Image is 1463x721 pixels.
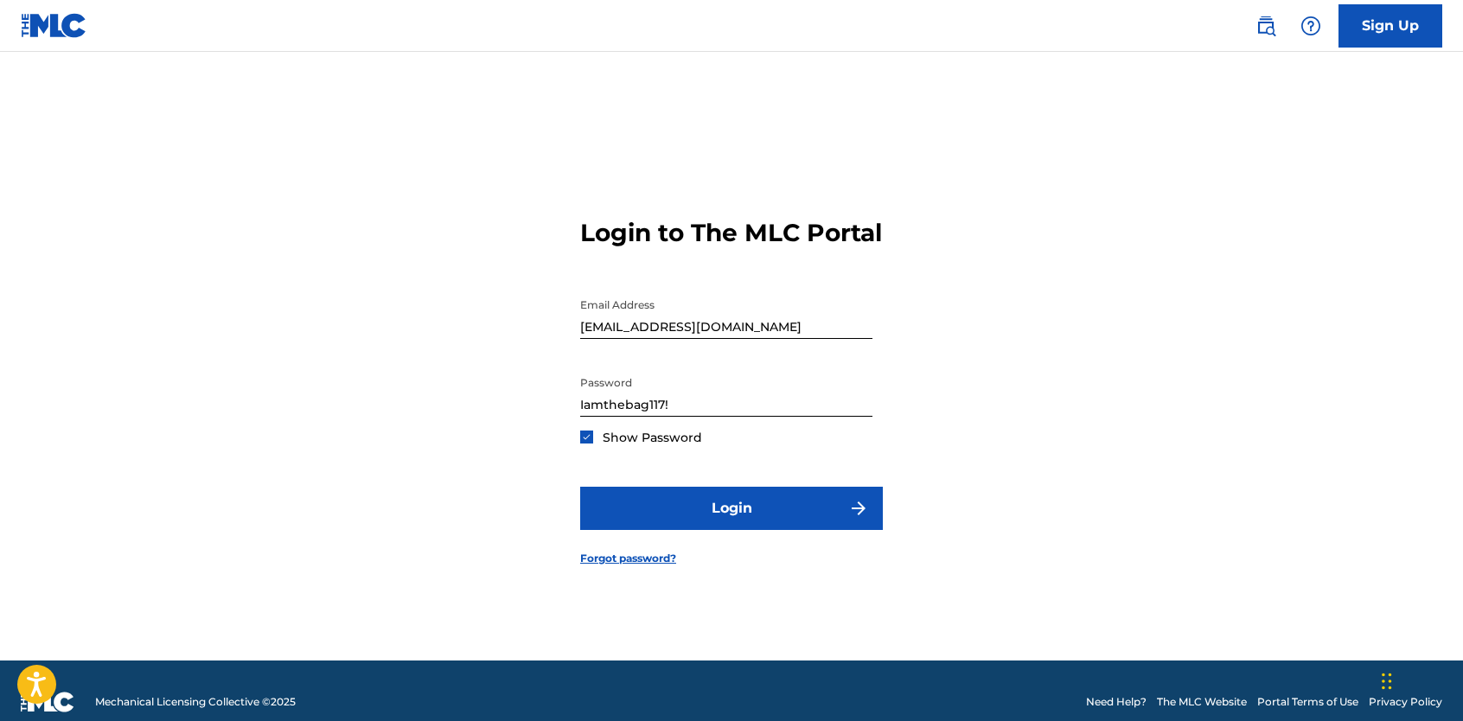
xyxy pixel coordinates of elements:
[582,432,591,442] img: checkbox
[848,498,869,519] img: f7272a7cc735f4ea7f67.svg
[1377,638,1463,721] iframe: Chat Widget
[580,487,883,530] button: Login
[1382,655,1392,707] div: Drag
[1300,16,1321,36] img: help
[21,13,87,38] img: MLC Logo
[1257,694,1358,710] a: Portal Terms of Use
[580,551,676,566] a: Forgot password?
[1086,694,1147,710] a: Need Help?
[603,430,702,445] span: Show Password
[580,218,882,248] h3: Login to The MLC Portal
[1157,694,1247,710] a: The MLC Website
[1249,9,1283,43] a: Public Search
[1338,4,1442,48] a: Sign Up
[1369,694,1442,710] a: Privacy Policy
[21,692,74,712] img: logo
[1255,16,1276,36] img: search
[95,694,296,710] span: Mechanical Licensing Collective © 2025
[1294,9,1328,43] div: Help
